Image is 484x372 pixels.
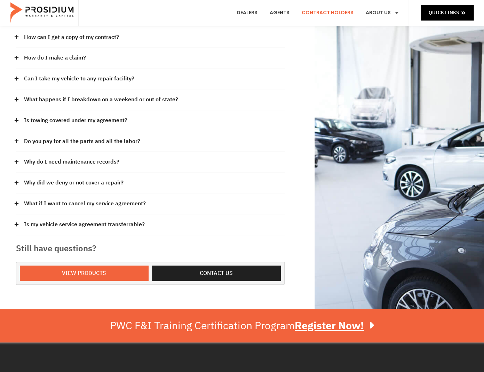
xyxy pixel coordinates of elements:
div: What happens if I breakdown on a weekend or out of state? [16,89,285,110]
div: Do you pay for all the parts and all the labor? [16,131,285,152]
a: What happens if I breakdown on a weekend or out of state? [24,95,178,105]
div: Can I take my vehicle to any repair facility? [16,69,285,89]
a: Why do I need maintenance records? [24,157,119,167]
a: Do you pay for all the parts and all the labor? [24,136,140,147]
a: How do I make a claim? [24,53,86,63]
div: Is towing covered under my agreement? [16,110,285,131]
a: How can I get a copy of my contract? [24,32,119,42]
a: Why did we deny or not cover a repair? [24,178,124,188]
a: Is towing covered under my agreement? [24,116,127,126]
span: Quick Links [429,8,459,17]
a: Can I take my vehicle to any repair facility? [24,74,134,84]
div: Why do I need maintenance records? [16,152,285,173]
u: Register Now! [295,318,364,333]
div: How do I make a claim? [16,48,285,69]
a: Is my vehicle service agreement transferrable? [24,220,145,230]
span: View Products [62,268,106,278]
a: Contact us [152,266,281,281]
div: Is my vehicle service agreement transferrable? [16,214,285,235]
div: How can I get a copy of my contract? [16,27,285,48]
h3: Still have questions? [16,242,285,255]
div: Why did we deny or not cover a repair? [16,173,285,193]
a: What if I want to cancel my service agreement? [24,199,146,209]
div: What if I want to cancel my service agreement? [16,193,285,214]
a: Quick Links [421,5,474,20]
div: PWC F&I Training Certification Program [110,319,374,332]
a: View Products [20,266,149,281]
span: Contact us [200,268,233,278]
